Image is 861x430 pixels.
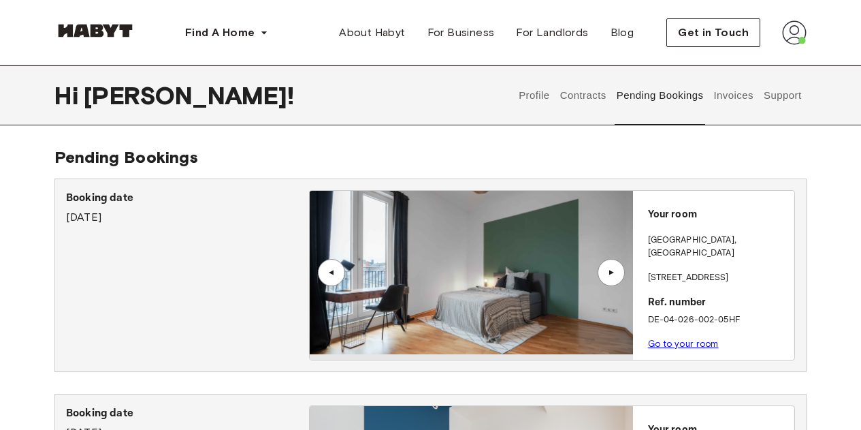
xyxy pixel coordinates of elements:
[339,25,405,41] span: About Habyt
[427,25,495,41] span: For Business
[517,65,552,125] button: Profile
[666,18,760,47] button: Get in Touch
[615,65,705,125] button: Pending Bookings
[648,271,789,285] p: [STREET_ADDRESS]
[185,25,255,41] span: Find A Home
[174,19,279,46] button: Find A Home
[600,19,645,46] a: Blog
[417,19,506,46] a: For Business
[762,65,803,125] button: Support
[648,313,789,327] p: DE-04-026-002-05HF
[325,268,338,277] div: ▲
[505,19,599,46] a: For Landlords
[648,295,789,311] p: Ref. number
[514,65,807,125] div: user profile tabs
[516,25,588,41] span: For Landlords
[66,405,309,422] p: Booking date
[66,190,309,226] div: [DATE]
[611,25,634,41] span: Blog
[54,81,84,110] span: Hi
[328,19,416,46] a: About Habyt
[84,81,294,110] span: [PERSON_NAME] !
[782,20,807,45] img: avatar
[648,207,789,223] p: Your room
[66,190,309,206] p: Booking date
[648,234,789,260] p: [GEOGRAPHIC_DATA] , [GEOGRAPHIC_DATA]
[558,65,608,125] button: Contracts
[54,147,198,167] span: Pending Bookings
[678,25,749,41] span: Get in Touch
[712,65,755,125] button: Invoices
[310,191,633,354] img: Image of the room
[54,24,136,37] img: Habyt
[648,339,719,349] a: Go to your room
[604,268,618,277] div: ▲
